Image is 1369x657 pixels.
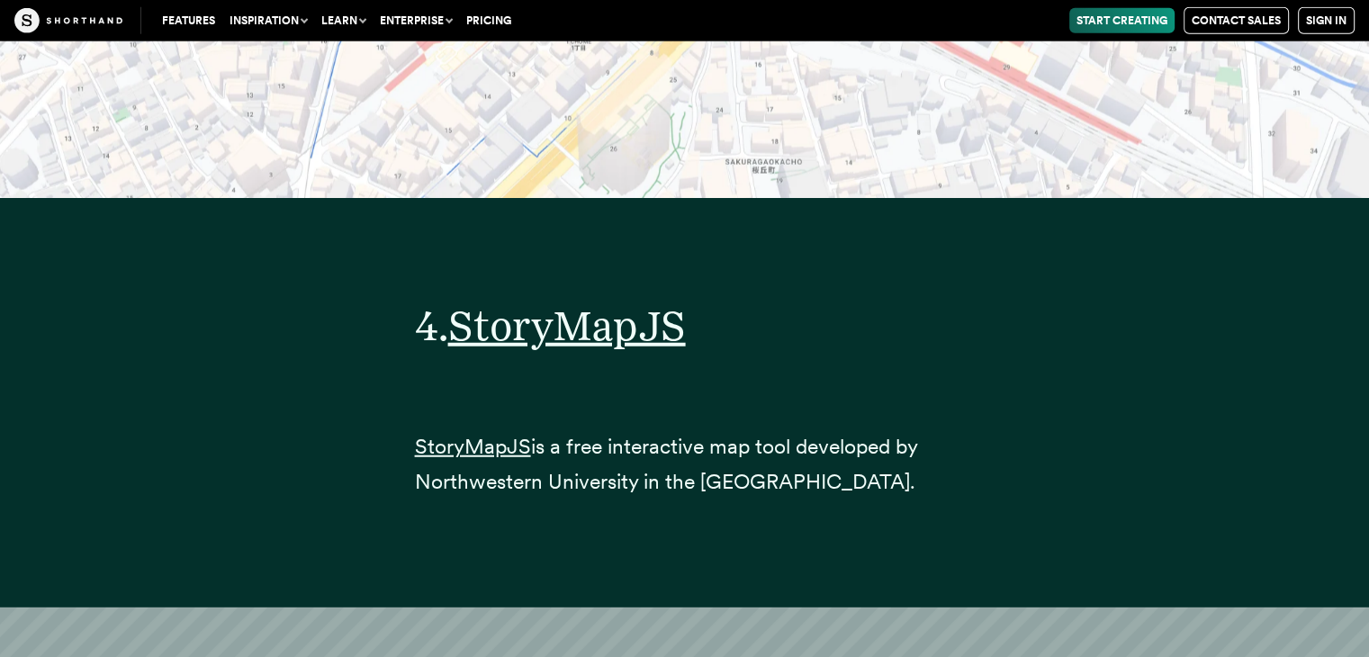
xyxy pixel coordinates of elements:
span: 4. [415,301,448,350]
span: is a free interactive map tool developed by Northwestern University in the [GEOGRAPHIC_DATA]. [415,434,917,494]
a: Pricing [459,8,518,33]
a: Features [155,8,222,33]
img: The Craft [14,8,122,33]
a: Sign in [1298,7,1355,34]
button: Inspiration [222,8,314,33]
a: Contact Sales [1184,7,1289,34]
button: Learn [314,8,373,33]
button: Enterprise [373,8,459,33]
a: StoryMapJS [415,434,531,459]
a: StoryMapJS [448,301,686,350]
a: Start Creating [1069,8,1175,33]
